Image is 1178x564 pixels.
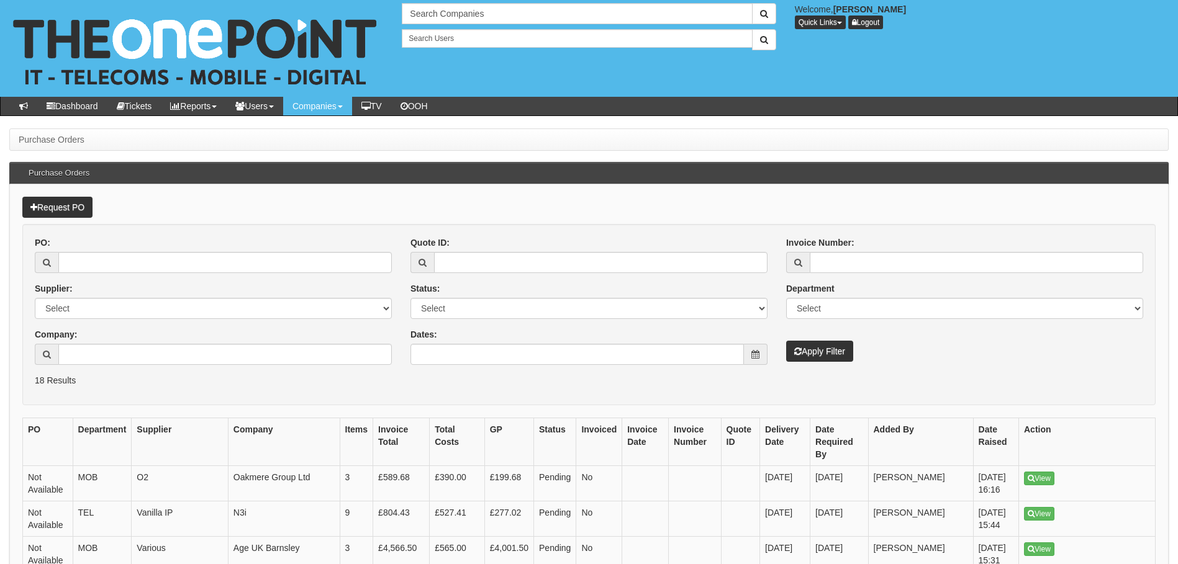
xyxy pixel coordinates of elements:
[373,418,430,466] th: Invoice Total
[226,97,283,115] a: Users
[132,466,229,501] td: O2
[228,501,340,537] td: N3i
[340,466,373,501] td: 3
[534,418,576,466] th: Status
[22,163,96,184] h3: Purchase Orders
[373,466,430,501] td: £589.68
[721,418,759,466] th: Quote ID
[23,466,73,501] td: Not Available
[161,97,226,115] a: Reports
[430,501,485,537] td: £527.41
[833,4,906,14] b: [PERSON_NAME]
[73,501,132,537] td: TEL
[410,328,437,341] label: Dates:
[35,282,73,295] label: Supplier:
[576,466,622,501] td: No
[430,418,485,466] th: Total Costs
[973,418,1018,466] th: Date Raised
[760,418,810,466] th: Delivery Date
[795,16,846,29] button: Quick Links
[228,466,340,501] td: Oakmere Group Ltd
[576,418,622,466] th: Invoiced
[19,133,84,146] li: Purchase Orders
[402,3,752,24] input: Search Companies
[283,97,352,115] a: Companies
[576,501,622,537] td: No
[810,418,868,466] th: Date Required By
[868,466,973,501] td: [PERSON_NAME]
[868,418,973,466] th: Added By
[760,501,810,537] td: [DATE]
[1024,507,1054,521] a: View
[669,418,722,466] th: Invoice Number
[373,501,430,537] td: £804.43
[391,97,437,115] a: OOH
[868,501,973,537] td: [PERSON_NAME]
[534,501,576,537] td: Pending
[340,501,373,537] td: 9
[786,3,1178,29] div: Welcome,
[810,466,868,501] td: [DATE]
[786,236,854,249] label: Invoice Number:
[35,374,1143,387] p: 18 Results
[132,418,229,466] th: Supplier
[23,501,73,537] td: Not Available
[410,282,440,295] label: Status:
[132,501,229,537] td: Vanilla IP
[23,418,73,466] th: PO
[534,466,576,501] td: Pending
[73,418,132,466] th: Department
[410,236,450,249] label: Quote ID:
[35,328,77,341] label: Company:
[810,501,868,537] td: [DATE]
[107,97,161,115] a: Tickets
[35,236,50,249] label: PO:
[1024,472,1054,485] a: View
[73,466,132,501] td: MOB
[37,97,107,115] a: Dashboard
[786,282,835,295] label: Department
[484,418,533,466] th: GP
[786,341,853,362] button: Apply Filter
[484,466,533,501] td: £199.68
[430,466,485,501] td: £390.00
[484,501,533,537] td: £277.02
[760,466,810,501] td: [DATE]
[622,418,669,466] th: Invoice Date
[973,466,1018,501] td: [DATE] 16:16
[1024,542,1054,556] a: View
[22,197,93,218] a: Request PO
[352,97,391,115] a: TV
[228,418,340,466] th: Company
[1019,418,1156,466] th: Action
[973,501,1018,537] td: [DATE] 15:44
[848,16,884,29] a: Logout
[340,418,373,466] th: Items
[402,29,752,48] input: Search Users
